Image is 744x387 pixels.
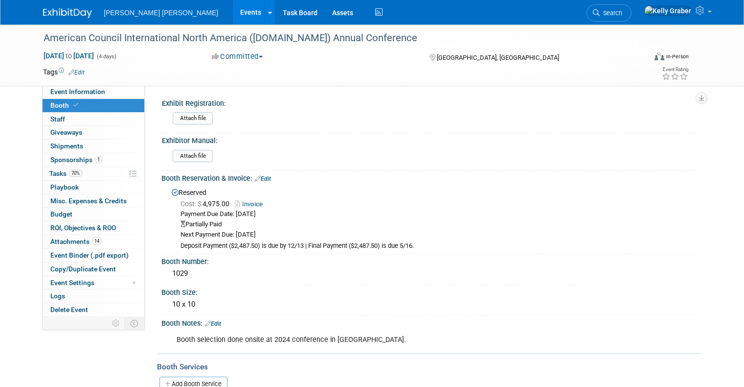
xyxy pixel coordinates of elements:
[95,156,102,163] span: 1
[43,263,144,276] a: Copy/Duplicate Event
[69,169,82,177] span: 70%
[43,290,144,303] a: Logs
[50,238,102,245] span: Attachments
[50,197,127,205] span: Misc. Expenses & Credits
[43,67,85,77] td: Tags
[43,99,144,112] a: Booth
[43,126,144,139] a: Giveaways
[43,181,144,194] a: Playbook
[437,54,559,61] span: [GEOGRAPHIC_DATA], [GEOGRAPHIC_DATA]
[43,51,94,60] span: [DATE] [DATE]
[43,140,144,153] a: Shipments
[50,251,129,259] span: Event Binder (.pdf export)
[169,297,694,312] div: 10 x 10
[169,266,694,281] div: 1029
[50,101,80,109] span: Booth
[50,279,94,287] span: Event Settings
[662,67,688,72] div: Event Rating
[43,113,144,126] a: Staff
[205,320,221,327] a: Edit
[43,194,144,208] a: Misc. Expenses & Credits
[593,51,689,66] div: Event Format
[161,316,701,329] div: Booth Notes:
[96,53,116,60] span: (4 days)
[161,254,701,266] div: Booth Number:
[50,210,72,218] span: Budget
[180,242,694,250] div: Deposit Payment ($2,487.50) is due by 12/13 | Final Payment ($2,487.50) is due 5/16.
[255,175,271,182] a: Edit
[108,317,125,330] td: Personalize Event Tab Strip
[157,362,701,372] div: Booth Services
[73,102,78,108] i: Booth reservation complete
[64,52,73,60] span: to
[162,96,697,108] div: Exhibit Registration:
[50,142,83,150] span: Shipments
[180,220,694,229] div: Partially Paid
[104,9,218,17] span: [PERSON_NAME] [PERSON_NAME]
[644,5,692,16] img: Kelly Graber
[600,9,622,17] span: Search
[180,200,203,208] span: Cost: $
[43,8,92,18] img: ExhibitDay
[43,167,144,180] a: Tasks70%
[50,306,88,314] span: Delete Event
[43,221,144,235] a: ROI, Objectives & ROO
[43,303,144,316] a: Delete Event
[43,85,144,98] a: Event Information
[50,183,79,191] span: Playbook
[654,52,664,60] img: Format-Inperson.png
[586,4,631,22] a: Search
[50,156,102,164] span: Sponsorships
[161,285,701,297] div: Booth Size:
[170,330,596,350] div: Booth selection done onsite at 2024 conference in [GEOGRAPHIC_DATA].
[50,88,105,96] span: Event Information
[40,29,634,47] div: American Council International North America ([DOMAIN_NAME]) Annual Conference
[161,171,701,184] div: Booth Reservation & Invoice:
[169,185,694,251] div: Reserved
[49,169,82,177] span: Tasks
[50,115,65,123] span: Staff
[50,292,65,300] span: Logs
[43,249,144,262] a: Event Binder (.pdf export)
[50,265,116,273] span: Copy/Duplicate Event
[208,51,267,62] button: Committed
[92,238,102,245] span: 14
[43,153,144,167] a: Sponsorships1
[666,53,689,60] div: In-Person
[162,133,697,145] div: Exhibitor Manual:
[68,69,85,76] a: Edit
[125,317,145,330] td: Toggle Event Tabs
[43,235,144,248] a: Attachments14
[43,208,144,221] a: Budget
[43,276,144,290] a: Event Settings
[235,200,268,208] a: Invoice
[180,230,694,240] div: Next Payment Due: [DATE]
[50,128,82,136] span: Giveaways
[50,224,116,232] span: ROI, Objectives & ROO
[133,281,135,284] span: Modified Layout
[180,210,694,219] div: Payment Due Date: [DATE]
[180,200,233,208] span: 4,975.00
